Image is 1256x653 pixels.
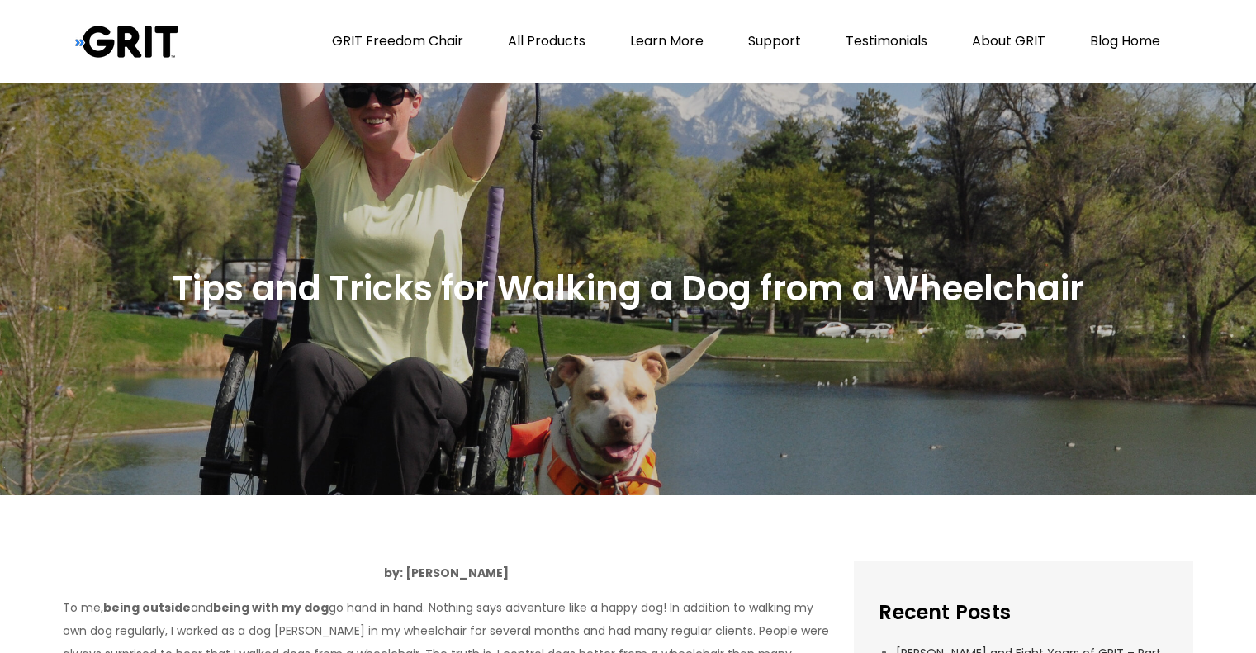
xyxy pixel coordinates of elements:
strong: being outside [103,599,191,616]
strong: being with my dog [213,599,329,616]
h2: Recent Posts [879,599,1168,625]
img: Grit Blog [75,25,178,59]
h2: Tips and Tricks for Walking a Dog from a Wheelchair [173,267,1083,312]
strong: by: [PERSON_NAME] [384,565,509,581]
